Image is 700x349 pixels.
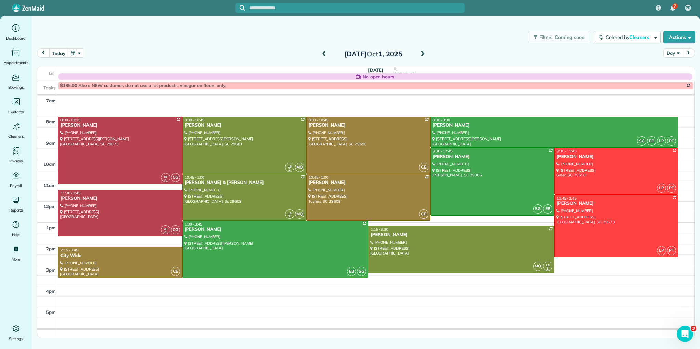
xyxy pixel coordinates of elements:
[37,48,50,58] button: prev
[10,182,22,189] span: Payroll
[161,177,170,184] small: 2
[235,5,245,11] button: Focus search
[60,195,180,201] div: [PERSON_NAME]
[60,122,180,128] div: [PERSON_NAME]
[419,163,428,172] span: CE
[3,47,29,66] a: Appointments
[240,5,245,11] svg: Focus search
[594,31,661,43] button: Colored byCleaners
[46,246,56,251] span: 2pm
[161,229,170,235] small: 2
[43,204,56,209] span: 12pm
[43,183,56,188] span: 11am
[12,256,20,263] span: More
[674,3,676,9] span: 7
[8,84,24,91] span: Bookings
[665,1,680,16] div: 7 unread notifications
[657,184,666,193] span: LP
[533,262,542,271] span: MQ
[46,98,56,103] span: 7am
[46,288,56,294] span: 4pm
[308,180,428,186] div: [PERSON_NAME]
[171,267,180,276] span: CE
[555,34,585,40] span: Coming soon
[368,67,383,73] span: [DATE]
[556,201,676,206] div: [PERSON_NAME]
[371,227,388,232] span: 1:15 - 3:30
[657,136,666,146] span: LP
[367,49,378,58] span: Oct
[285,166,294,173] small: 2
[667,136,676,146] span: PT
[60,248,78,252] span: 2:15 - 3:45
[49,48,68,58] button: today
[295,163,304,172] span: MQ
[308,122,428,128] div: [PERSON_NAME]
[3,194,29,214] a: Reports
[691,326,696,331] span: 3
[185,222,202,227] span: 1:00 - 3:45
[171,225,180,234] span: CG
[8,108,24,115] span: Contacts
[8,133,24,140] span: Cleaners
[556,154,676,160] div: [PERSON_NAME]
[309,175,328,180] span: 10:45 - 1:00
[432,154,552,160] div: [PERSON_NAME]
[557,196,577,201] span: 11:45 - 2:45
[288,164,292,168] span: LB
[9,335,23,342] span: Settings
[3,323,29,342] a: Settings
[433,149,453,154] span: 9:30 - 12:45
[46,225,56,230] span: 1pm
[46,309,56,315] span: 5pm
[4,59,28,66] span: Appointments
[637,136,646,146] span: SG
[3,72,29,91] a: Bookings
[3,121,29,140] a: Cleaners
[543,204,552,214] span: EB
[185,118,204,122] span: 8:00 - 10:45
[331,50,416,58] h2: [DATE] 1, 2025
[46,119,56,125] span: 8am
[363,73,394,80] span: No open hours
[667,246,676,255] span: PT
[606,34,652,40] span: Colored by
[184,122,304,128] div: [PERSON_NAME]
[686,5,690,11] span: PR
[60,191,80,195] span: 11:30 - 1:45
[663,48,682,58] button: Day
[370,232,552,238] div: [PERSON_NAME]
[185,175,204,180] span: 10:45 - 1:00
[171,173,180,182] span: CG
[46,140,56,146] span: 9am
[9,158,23,164] span: Invoices
[295,209,304,219] span: MQ
[184,180,304,186] div: [PERSON_NAME] & [PERSON_NAME]
[629,34,651,40] span: Cleaners
[184,227,366,232] div: [PERSON_NAME]
[533,204,542,214] span: SG
[657,246,666,255] span: LP
[557,149,577,154] span: 9:30 - 11:45
[647,136,656,146] span: EB
[60,118,80,122] span: 8:00 - 11:15
[12,231,20,238] span: Help
[393,71,416,76] span: View week
[677,326,693,342] iframe: Intercom live chat
[3,23,29,42] a: Dashboard
[164,227,167,231] span: YB
[539,34,554,40] span: Filters:
[357,267,366,276] span: SG
[3,145,29,164] a: Invoices
[60,83,226,88] span: $185.00 Alexa NEW customer, do not use a lot products, vinegar on floors only,
[46,267,56,273] span: 3pm
[6,35,26,42] span: Dashboard
[285,213,294,220] small: 2
[3,219,29,238] a: Help
[682,48,695,58] button: next
[309,118,328,122] span: 8:00 - 10:45
[164,175,167,178] span: YB
[347,267,356,276] span: EB
[9,207,23,214] span: Reports
[60,253,180,259] div: City Wide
